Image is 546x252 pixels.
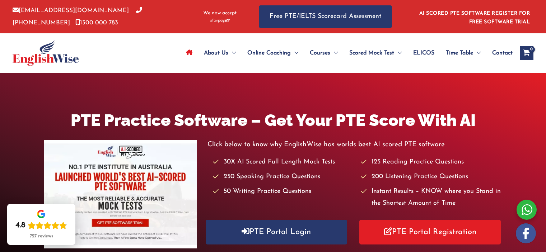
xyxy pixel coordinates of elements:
[415,5,533,28] aside: Header Widget 1
[291,41,298,66] span: Menu Toggle
[207,139,503,151] p: Click below to know why EnglishWise has worlds best AI scored PTE software
[228,41,236,66] span: Menu Toggle
[15,220,25,230] div: 4.8
[198,41,242,66] a: About UsMenu Toggle
[203,10,237,17] span: We now accept
[75,20,118,26] a: 1300 000 783
[242,41,304,66] a: Online CoachingMenu Toggle
[361,171,502,183] li: 200 Listening Practice Questions
[446,41,473,66] span: Time Table
[361,186,502,210] li: Instant Results – KNOW where you Stand in the Shortest Amount of Time
[213,156,354,168] li: 30X AI Scored Full Length Mock Tests
[44,140,197,248] img: pte-institute-main
[259,5,392,28] a: Free PTE/IELTS Scorecard Assessment
[206,220,347,244] a: PTE Portal Login
[204,41,228,66] span: About Us
[394,41,402,66] span: Menu Toggle
[407,41,440,66] a: ELICOS
[13,8,142,25] a: [PHONE_NUMBER]
[15,220,67,230] div: Rating: 4.8 out of 5
[361,156,502,168] li: 125 Reading Practice Questions
[304,41,344,66] a: CoursesMenu Toggle
[247,41,291,66] span: Online Coaching
[473,41,481,66] span: Menu Toggle
[330,41,338,66] span: Menu Toggle
[13,40,79,66] img: cropped-ew-logo
[13,8,129,14] a: [EMAIL_ADDRESS][DOMAIN_NAME]
[180,41,513,66] nav: Site Navigation: Main Menu
[520,46,533,60] a: View Shopping Cart, empty
[30,233,53,239] div: 727 reviews
[213,186,354,198] li: 50 Writing Practice Questions
[213,171,354,183] li: 250 Speaking Practice Questions
[210,19,230,23] img: Afterpay-Logo
[492,41,513,66] span: Contact
[44,109,503,132] h1: PTE Practice Software – Get Your PTE Score With AI
[486,41,513,66] a: Contact
[344,41,407,66] a: Scored Mock TestMenu Toggle
[359,220,501,244] a: PTE Portal Registration
[516,223,536,243] img: white-facebook.png
[419,11,530,25] a: AI SCORED PTE SOFTWARE REGISTER FOR FREE SOFTWARE TRIAL
[310,41,330,66] span: Courses
[440,41,486,66] a: Time TableMenu Toggle
[413,41,434,66] span: ELICOS
[349,41,394,66] span: Scored Mock Test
